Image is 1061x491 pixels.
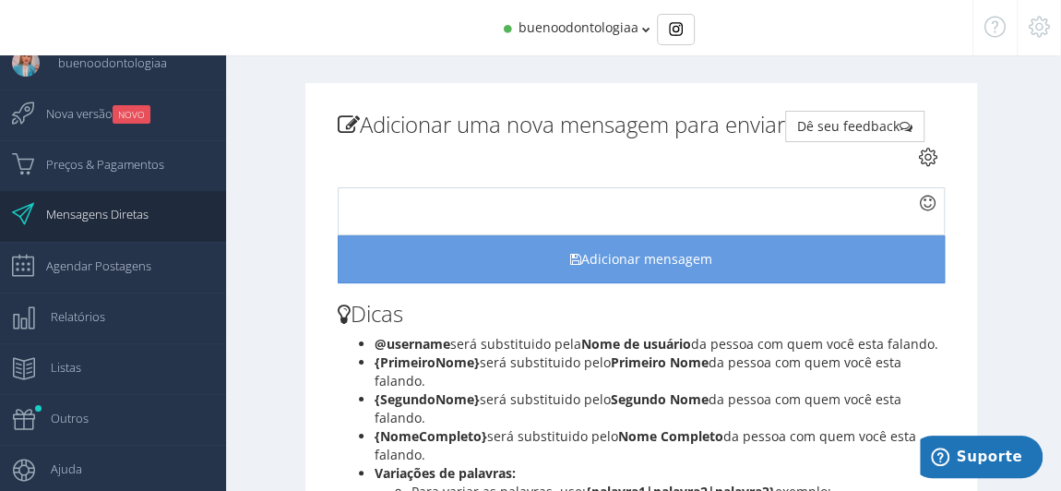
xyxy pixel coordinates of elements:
[519,18,638,36] span: buenoodontologiaa
[113,105,150,124] small: NOVO
[12,49,40,77] img: User Image
[657,14,695,45] div: Basic example
[32,395,89,441] span: Outros
[375,390,945,427] li: será substituido pelo da pessoa com quem você esta falando.
[28,243,151,289] span: Agendar Postagens
[338,302,945,326] h3: Dicas
[28,141,164,187] span: Preços & Pagamentos
[611,353,709,371] b: Primeiro Nome
[28,90,150,137] span: Nova versão
[375,335,945,353] li: será substituido pela da pessoa com quem você esta falando.
[375,353,945,390] li: será substituido pelo da pessoa com quem você esta falando.
[375,427,487,445] b: {NomeCompleto}
[375,335,450,353] b: @username
[375,390,480,408] b: {SegundoNome}
[785,111,924,142] button: Dê seu feedback
[375,427,945,464] li: será substituido pelo da pessoa com quem você esta falando.
[338,235,945,283] button: Adicionar mensagem
[920,436,1043,482] iframe: Abre um widget para que você possa encontrar mais informações
[375,464,516,482] b: Variações de palavras:
[611,390,709,408] b: Segundo Nome
[32,344,81,390] span: Listas
[618,427,723,445] b: Nome Completo
[32,293,105,340] span: Relatórios
[581,335,691,353] b: Nome de usuário
[28,191,149,237] span: Mensagens Diretas
[375,353,480,371] b: {PrimeiroNome}
[669,22,683,36] img: Instagram_simple_icon.svg
[338,111,945,142] h3: Adicionar uma nova mensagem para enviar
[40,40,167,86] span: buenoodontologiaa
